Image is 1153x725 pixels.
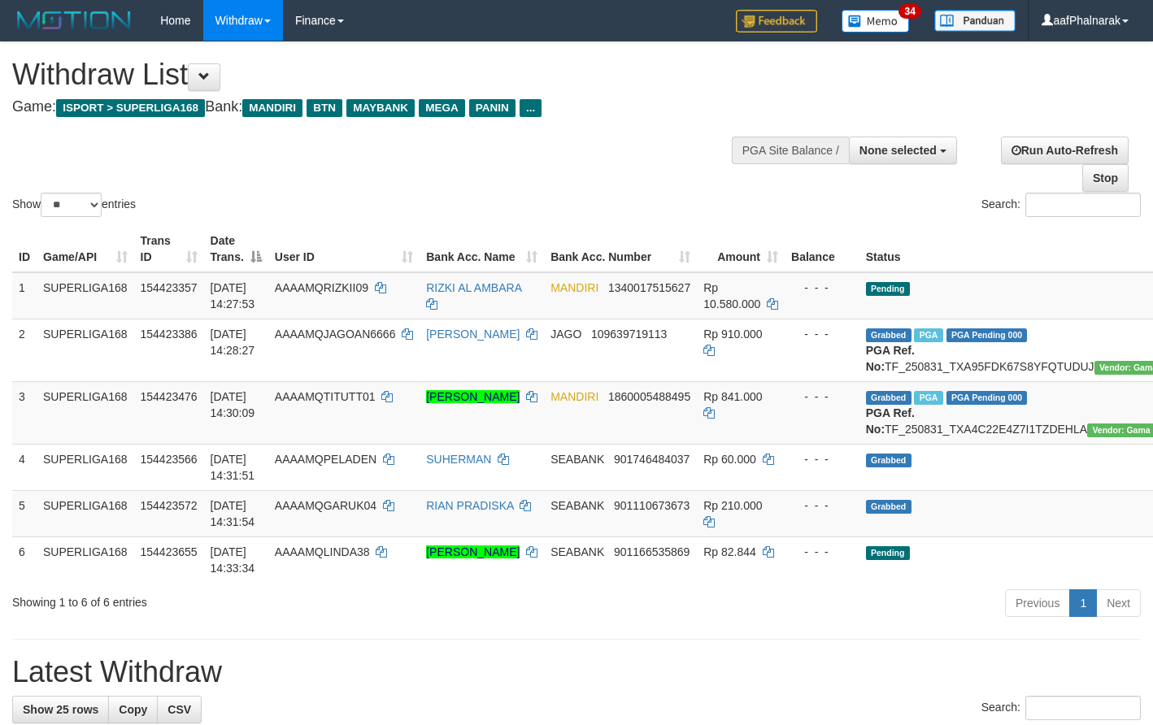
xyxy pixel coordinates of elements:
[426,453,491,466] a: SUHERMAN
[791,451,853,467] div: - - -
[307,99,342,117] span: BTN
[785,226,859,272] th: Balance
[946,391,1028,405] span: PGA Pending
[791,326,853,342] div: - - -
[791,544,853,560] div: - - -
[37,319,134,381] td: SUPERLIGA168
[168,703,191,716] span: CSV
[550,499,604,512] span: SEABANK
[419,99,465,117] span: MEGA
[591,328,667,341] span: Copy 109639719113 to clipboard
[544,226,697,272] th: Bank Acc. Number: activate to sort column ascending
[420,226,544,272] th: Bank Acc. Name: activate to sort column ascending
[12,696,109,723] a: Show 25 rows
[469,99,516,117] span: PANIN
[1001,137,1129,164] a: Run Auto-Refresh
[866,282,910,296] span: Pending
[37,381,134,444] td: SUPERLIGA168
[859,144,937,157] span: None selected
[608,390,690,403] span: Copy 1860005488495 to clipboard
[703,499,762,512] span: Rp 210.000
[791,280,853,296] div: - - -
[608,281,690,294] span: Copy 1340017515627 to clipboard
[12,656,1141,688] h1: Latest Withdraw
[866,328,912,342] span: Grabbed
[108,696,158,723] a: Copy
[550,281,598,294] span: MANDIRI
[268,226,420,272] th: User ID: activate to sort column ascending
[12,226,37,272] th: ID
[791,497,853,514] div: - - -
[275,328,396,341] span: AAAAMQJAGOAN6666
[1005,589,1070,617] a: Previous
[211,545,255,575] span: [DATE] 14:33:34
[275,499,376,512] span: AAAAMQGARUK04
[12,444,37,490] td: 4
[614,453,690,466] span: Copy 901746484037 to clipboard
[211,453,255,482] span: [DATE] 14:31:51
[141,499,198,512] span: 154423572
[211,281,255,310] span: [DATE] 14:27:53
[37,272,134,319] td: SUPERLIGA168
[242,99,302,117] span: MANDIRI
[37,536,134,583] td: SUPERLIGA168
[12,272,37,319] td: 1
[1082,164,1129,192] a: Stop
[275,453,376,466] span: AAAAMQPELADEN
[211,390,255,419] span: [DATE] 14:30:09
[703,390,762,403] span: Rp 841.000
[37,444,134,490] td: SUPERLIGA168
[275,390,376,403] span: AAAAMQTITUTT01
[426,390,520,403] a: [PERSON_NAME]
[914,391,942,405] span: Marked by aafsoumeymey
[23,703,98,716] span: Show 25 rows
[12,8,136,33] img: MOTION_logo.png
[703,328,762,341] span: Rp 910.000
[141,545,198,558] span: 154423655
[934,10,1016,32] img: panduan.png
[550,390,598,403] span: MANDIRI
[211,499,255,528] span: [DATE] 14:31:54
[157,696,202,723] a: CSV
[12,536,37,583] td: 6
[275,545,370,558] span: AAAAMQLINDA38
[141,328,198,341] span: 154423386
[736,10,817,33] img: Feedback.jpg
[898,4,920,19] span: 34
[426,545,520,558] a: [PERSON_NAME]
[141,390,198,403] span: 154423476
[866,500,912,514] span: Grabbed
[204,226,268,272] th: Date Trans.: activate to sort column descending
[520,99,542,117] span: ...
[141,453,198,466] span: 154423566
[614,545,690,558] span: Copy 901166535869 to clipboard
[1025,696,1141,720] input: Search:
[866,546,910,560] span: Pending
[12,99,752,115] h4: Game: Bank:
[866,344,915,373] b: PGA Ref. No:
[550,545,604,558] span: SEABANK
[946,328,1028,342] span: PGA Pending
[37,490,134,536] td: SUPERLIGA168
[866,406,915,436] b: PGA Ref. No:
[119,703,147,716] span: Copy
[41,193,102,217] select: Showentries
[866,454,912,467] span: Grabbed
[981,193,1141,217] label: Search:
[211,328,255,357] span: [DATE] 14:28:27
[12,193,136,217] label: Show entries
[12,588,468,610] div: Showing 1 to 6 of 6 entries
[426,499,513,512] a: RIAN PRADISKA
[1069,589,1097,617] a: 1
[703,545,756,558] span: Rp 82.844
[12,319,37,381] td: 2
[12,381,37,444] td: 3
[426,281,521,294] a: RIZKI AL AMBARA
[141,281,198,294] span: 154423357
[791,389,853,405] div: - - -
[426,328,520,341] a: [PERSON_NAME]
[1096,589,1141,617] a: Next
[275,281,368,294] span: AAAAMQRIZKII09
[914,328,942,342] span: Marked by aafsoumeymey
[12,490,37,536] td: 5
